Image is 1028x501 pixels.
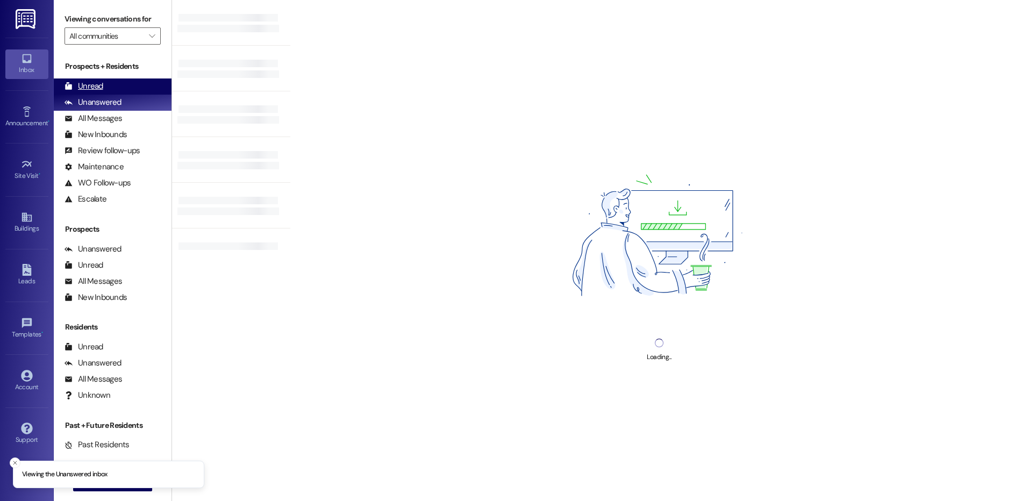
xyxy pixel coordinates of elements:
div: Unread [65,341,103,353]
div: Residents [54,321,172,333]
div: New Inbounds [65,292,127,303]
div: Escalate [65,194,106,205]
div: Past Residents [65,439,130,450]
a: Templates • [5,314,48,343]
a: Inbox [5,49,48,78]
span: • [39,170,40,178]
div: New Inbounds [65,129,127,140]
div: All Messages [65,113,122,124]
a: Leads [5,261,48,290]
input: All communities [69,27,144,45]
a: Site Visit • [5,155,48,184]
button: Close toast [10,457,20,468]
div: Unread [65,81,103,92]
div: Loading... [647,352,671,363]
div: Unanswered [65,244,122,255]
div: Unknown [65,390,110,401]
div: Prospects + Residents [54,61,172,72]
div: Past + Future Residents [54,420,172,431]
p: Viewing the Unanswered inbox [22,470,108,479]
i:  [149,32,155,40]
span: • [48,118,49,125]
div: WO Follow-ups [65,177,131,189]
a: Buildings [5,208,48,237]
label: Viewing conversations for [65,11,161,27]
a: Support [5,419,48,448]
div: All Messages [65,374,122,385]
div: Prospects [54,224,172,235]
div: Unanswered [65,357,122,369]
div: All Messages [65,276,122,287]
div: Review follow-ups [65,145,140,156]
span: • [41,329,43,337]
div: Unread [65,260,103,271]
a: Account [5,367,48,396]
div: Unanswered [65,97,122,108]
img: ResiDesk Logo [16,9,38,29]
div: Maintenance [65,161,124,173]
